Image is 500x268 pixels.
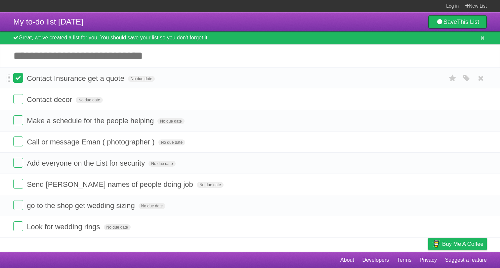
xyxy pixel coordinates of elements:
[27,95,74,104] span: Contact decor
[139,203,165,209] span: No due date
[362,254,389,266] a: Developers
[397,254,412,266] a: Terms
[197,182,224,188] span: No due date
[442,238,483,250] span: Buy me a coffee
[13,73,23,83] label: Done
[420,254,437,266] a: Privacy
[428,238,487,250] a: Buy me a coffee
[13,17,83,26] span: My to-do list [DATE]
[13,200,23,210] label: Done
[457,19,479,25] b: This List
[76,97,103,103] span: No due date
[13,115,23,125] label: Done
[27,223,102,231] span: Look for wedding rings
[128,76,155,82] span: No due date
[428,15,487,28] a: SaveThis List
[445,254,487,266] a: Suggest a feature
[104,224,131,230] span: No due date
[13,136,23,146] label: Done
[13,158,23,168] label: Done
[446,73,459,84] label: Star task
[148,161,175,167] span: No due date
[27,159,146,167] span: Add everyone on the List for security
[13,94,23,104] label: Done
[158,139,185,145] span: No due date
[13,179,23,189] label: Done
[157,118,184,124] span: No due date
[432,238,440,249] img: Buy me a coffee
[340,254,354,266] a: About
[27,180,195,188] span: Send [PERSON_NAME] names of people doing job
[27,74,126,82] span: Contact Insurance get a quote
[27,138,156,146] span: Call or message Eman ( photographer )
[13,221,23,231] label: Done
[27,201,137,210] span: go to the shop get wedding sizing
[27,117,155,125] span: Make a schedule for the people helping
